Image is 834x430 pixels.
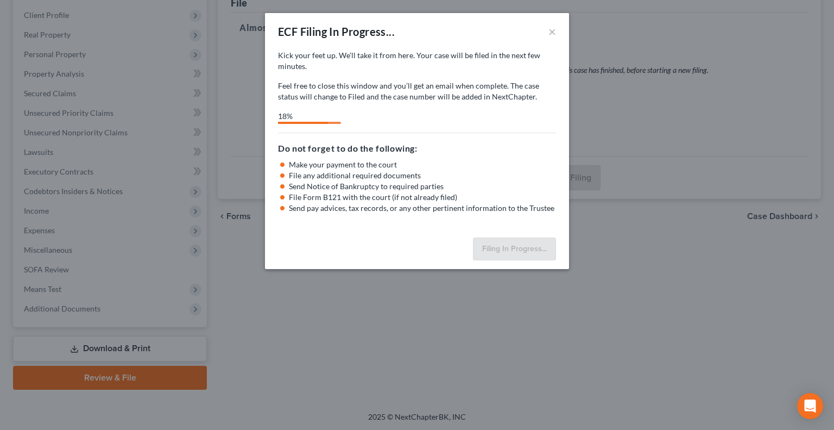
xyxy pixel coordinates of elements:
[289,159,556,170] li: Make your payment to the court
[278,111,328,122] div: 18%
[289,192,556,203] li: File Form B121 with the court (if not already filed)
[278,80,556,102] p: Feel free to close this window and you’ll get an email when complete. The case status will change...
[473,238,556,260] button: Filing In Progress...
[278,50,556,72] p: Kick your feet up. We’ll take it from here. Your case will be filed in the next few minutes.
[289,170,556,181] li: File any additional required documents
[278,142,556,155] h5: Do not forget to do the following:
[278,24,395,39] div: ECF Filing In Progress...
[548,25,556,38] button: ×
[289,181,556,192] li: Send Notice of Bankruptcy to required parties
[797,393,823,419] div: Open Intercom Messenger
[289,203,556,214] li: Send pay advices, tax records, or any other pertinent information to the Trustee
